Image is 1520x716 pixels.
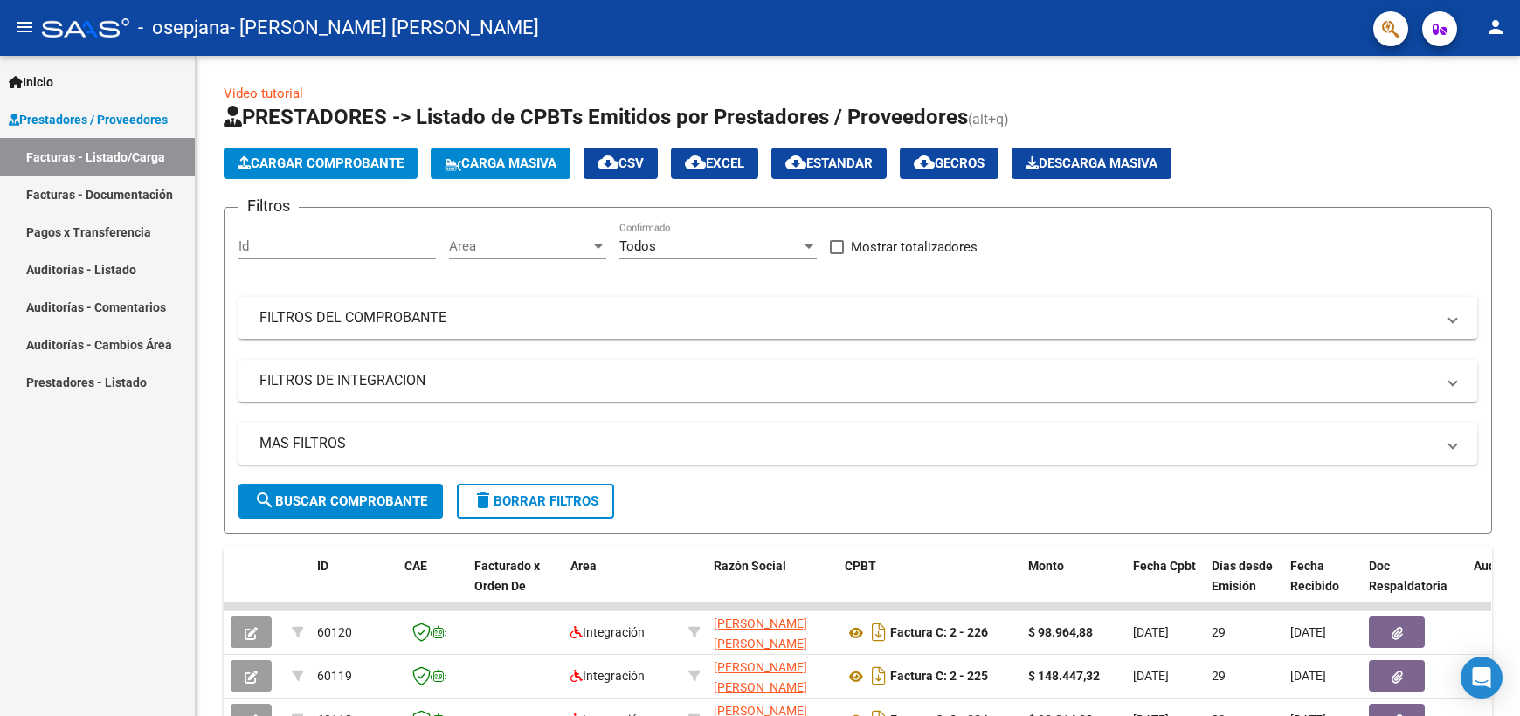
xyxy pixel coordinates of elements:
[238,194,299,218] h3: Filtros
[238,484,443,519] button: Buscar Comprobante
[890,626,988,640] strong: Factura C: 2 - 226
[138,9,230,47] span: - osepjana
[714,559,786,573] span: Razón Social
[1021,547,1126,624] datatable-header-cell: Monto
[570,669,645,683] span: Integración
[1212,669,1226,683] span: 29
[254,490,275,511] mat-icon: search
[838,547,1021,624] datatable-header-cell: CPBT
[474,559,540,593] span: Facturado x Orden De
[845,559,876,573] span: CPBT
[1205,547,1283,624] datatable-header-cell: Días desde Emisión
[254,493,427,509] span: Buscar Comprobante
[1012,148,1171,179] app-download-masive: Descarga masiva de comprobantes (adjuntos)
[397,547,467,624] datatable-header-cell: CAE
[238,360,1477,402] mat-expansion-panel-header: FILTROS DE INTEGRACION
[1290,625,1326,639] span: [DATE]
[714,614,831,651] div: 27229641420
[914,155,985,171] span: Gecros
[473,490,494,511] mat-icon: delete
[224,105,968,129] span: PRESTADORES -> Listado de CPBTs Emitidos por Prestadores / Proveedores
[1485,17,1506,38] mat-icon: person
[671,148,758,179] button: EXCEL
[310,547,397,624] datatable-header-cell: ID
[1362,547,1467,624] datatable-header-cell: Doc Respaldatoria
[1028,625,1093,639] strong: $ 98.964,88
[404,559,427,573] span: CAE
[1028,559,1064,573] span: Monto
[598,155,644,171] span: CSV
[1290,559,1339,593] span: Fecha Recibido
[467,547,563,624] datatable-header-cell: Facturado x Orden De
[1461,657,1503,699] div: Open Intercom Messenger
[890,670,988,684] strong: Factura C: 2 - 225
[1283,547,1362,624] datatable-header-cell: Fecha Recibido
[584,148,658,179] button: CSV
[785,152,806,173] mat-icon: cloud_download
[1133,625,1169,639] span: [DATE]
[785,155,873,171] span: Estandar
[714,657,831,694] div: 27229641420
[449,238,591,254] span: Area
[317,669,352,683] span: 60119
[259,308,1435,327] mat-panel-title: FILTROS DEL COMPROBANTE
[1369,559,1447,593] span: Doc Respaldatoria
[230,9,539,47] span: - [PERSON_NAME] [PERSON_NAME]
[1028,669,1100,683] strong: $ 148.447,32
[238,155,404,171] span: Cargar Comprobante
[457,484,614,519] button: Borrar Filtros
[238,297,1477,339] mat-expansion-panel-header: FILTROS DEL COMPROBANTE
[771,148,887,179] button: Estandar
[1126,547,1205,624] datatable-header-cell: Fecha Cpbt
[224,148,418,179] button: Cargar Comprobante
[9,110,168,129] span: Prestadores / Proveedores
[570,559,597,573] span: Area
[707,547,838,624] datatable-header-cell: Razón Social
[619,238,656,254] span: Todos
[9,72,53,92] span: Inicio
[570,625,645,639] span: Integración
[968,111,1009,127] span: (alt+q)
[431,148,570,179] button: Carga Masiva
[259,434,1435,453] mat-panel-title: MAS FILTROS
[1212,559,1273,593] span: Días desde Emisión
[473,493,598,509] span: Borrar Filtros
[238,423,1477,465] mat-expansion-panel-header: MAS FILTROS
[445,155,556,171] span: Carga Masiva
[1212,625,1226,639] span: 29
[1026,155,1157,171] span: Descarga Masiva
[1133,559,1196,573] span: Fecha Cpbt
[685,155,744,171] span: EXCEL
[14,17,35,38] mat-icon: menu
[914,152,935,173] mat-icon: cloud_download
[598,152,618,173] mat-icon: cloud_download
[685,152,706,173] mat-icon: cloud_download
[224,86,303,101] a: Video tutorial
[851,237,978,258] span: Mostrar totalizadores
[259,371,1435,390] mat-panel-title: FILTROS DE INTEGRACION
[1012,148,1171,179] button: Descarga Masiva
[317,625,352,639] span: 60120
[900,148,998,179] button: Gecros
[1133,669,1169,683] span: [DATE]
[317,559,328,573] span: ID
[867,662,890,690] i: Descargar documento
[714,660,807,694] span: [PERSON_NAME] [PERSON_NAME]
[867,618,890,646] i: Descargar documento
[563,547,681,624] datatable-header-cell: Area
[714,616,807,651] span: [PERSON_NAME] [PERSON_NAME]
[1290,669,1326,683] span: [DATE]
